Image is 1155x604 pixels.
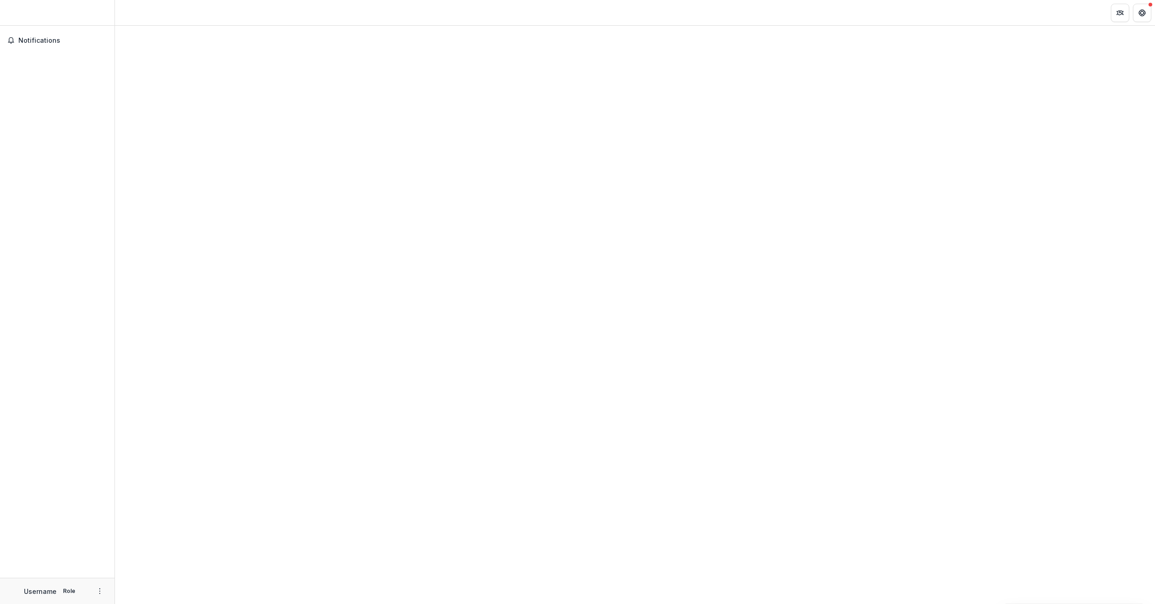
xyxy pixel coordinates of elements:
[1111,4,1129,22] button: Partners
[60,587,78,595] p: Role
[24,587,57,596] p: Username
[94,586,105,597] button: More
[1133,4,1151,22] button: Get Help
[4,33,111,48] button: Notifications
[18,37,107,45] span: Notifications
